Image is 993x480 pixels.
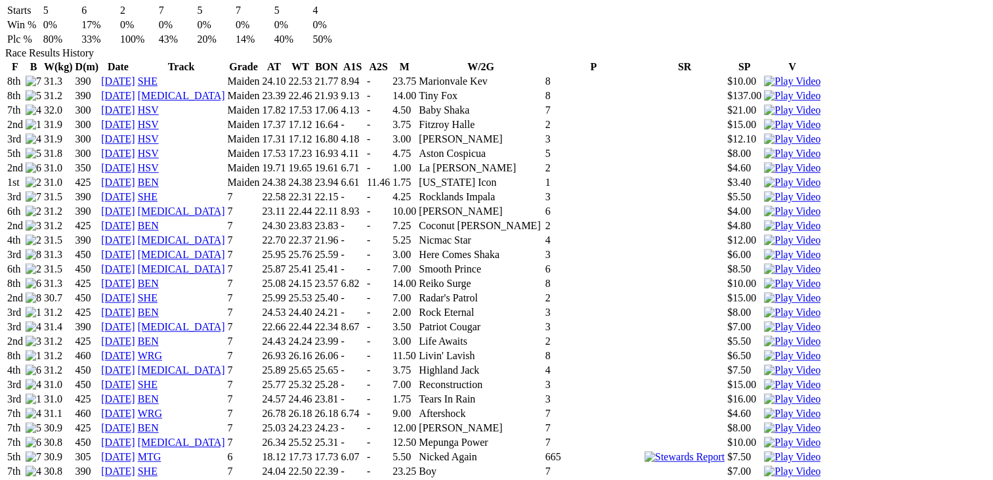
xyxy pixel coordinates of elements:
a: Watch Replay on Watchdog [764,191,820,202]
td: 1st [7,176,24,189]
td: 4.18 [340,133,364,146]
a: [MEDICAL_DATA] [138,263,225,274]
a: [DATE] [101,451,135,462]
a: Watch Replay on Watchdog [764,364,820,376]
td: - [366,104,391,117]
a: [DATE] [101,90,135,101]
a: Watch Replay on Watchdog [764,90,820,101]
img: 8 [26,292,41,304]
th: SR [644,60,725,74]
td: 8.94 [340,75,364,88]
td: 300 [75,147,100,160]
a: [MEDICAL_DATA] [138,437,225,448]
img: 4 [26,104,41,116]
td: $8.00 [727,147,762,160]
th: F [7,60,24,74]
td: 5 [274,4,311,17]
img: Play Video [764,422,820,434]
img: Stewards Report [644,451,725,463]
td: 0% [235,18,272,32]
img: Play Video [764,321,820,333]
td: 31.9 [43,133,74,146]
td: 300 [75,133,100,146]
td: $10.00 [727,75,762,88]
img: Play Video [764,148,820,160]
a: HSV [138,148,159,159]
td: Maiden [227,176,261,189]
a: [DATE] [101,119,135,130]
a: Watch Replay on Watchdog [764,220,820,231]
a: Watch Replay on Watchdog [764,162,820,173]
a: HSV [138,119,159,130]
img: 2 [26,234,41,246]
img: Play Video [764,177,820,188]
td: 4.11 [340,147,364,160]
a: BEN [138,278,159,289]
td: 8 [545,89,643,102]
th: AT [261,60,286,74]
img: Play Video [764,104,820,116]
td: 6.61 [340,176,364,189]
a: BEN [138,422,159,433]
a: [DATE] [101,278,135,289]
a: [DATE] [101,249,135,260]
a: BEN [138,307,159,318]
img: 7 [26,451,41,463]
td: 4.13 [340,104,364,117]
img: 3 [26,220,41,232]
img: Play Video [764,90,820,102]
img: 7 [26,76,41,87]
a: MTG [138,451,161,462]
th: V [763,60,821,74]
td: 19.71 [261,162,286,175]
td: 2nd [7,162,24,175]
td: 17.37 [261,118,286,131]
img: 6 [26,437,41,448]
td: 100% [119,33,157,46]
a: [DATE] [101,162,135,173]
td: 350 [75,162,100,175]
a: [DATE] [101,466,135,477]
th: SP [727,60,762,74]
td: 14% [235,33,272,46]
img: Play Video [764,133,820,145]
img: Play Video [764,119,820,131]
img: 3 [26,336,41,347]
img: 1 [26,350,41,362]
td: 390 [75,75,100,88]
img: Play Video [764,393,820,405]
td: [US_STATE] Icon [418,176,543,189]
td: - [366,118,391,131]
a: BEN [138,393,159,404]
td: 300 [75,104,100,117]
td: 17.53 [287,104,312,117]
td: 23.94 [314,176,339,189]
td: $15.00 [727,118,762,131]
td: 4.75 [392,147,417,160]
a: Watch Replay on Watchdog [764,177,820,188]
a: [DATE] [101,148,135,159]
a: Watch Replay on Watchdog [764,148,820,159]
td: 24.10 [261,75,286,88]
a: [DATE] [101,422,135,433]
a: [MEDICAL_DATA] [138,234,225,246]
td: 8th [7,89,24,102]
th: W/2G [418,60,543,74]
td: 1.75 [392,176,417,189]
td: $21.00 [727,104,762,117]
td: 31.0 [43,176,74,189]
a: Watch Replay on Watchdog [764,119,820,130]
img: Play Video [764,336,820,347]
td: 7 [158,4,196,17]
a: [DATE] [101,133,135,144]
td: 17.31 [261,133,286,146]
a: Watch Replay on Watchdog [764,350,820,361]
a: View replay [764,451,820,462]
a: [DATE] [101,76,135,87]
td: 7 [545,104,643,117]
a: [DATE] [101,206,135,217]
th: Track [137,60,226,74]
a: Watch Replay on Watchdog [764,307,820,318]
a: [MEDICAL_DATA] [138,206,225,217]
a: BEN [138,177,159,188]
